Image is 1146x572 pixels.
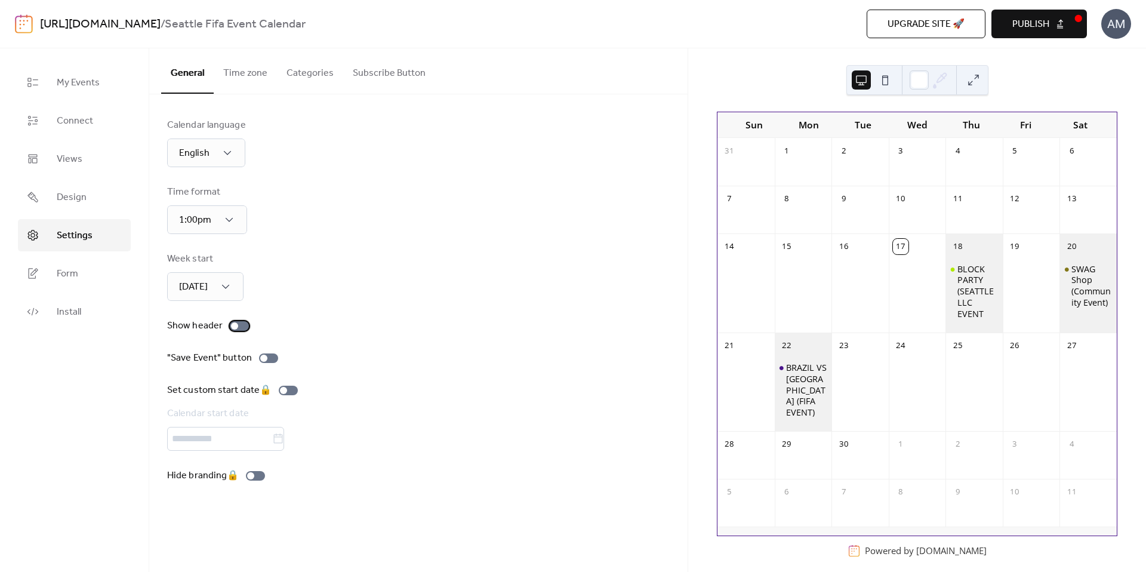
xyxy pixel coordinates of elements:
[161,13,165,36] b: /
[18,143,131,175] a: Views
[179,211,211,229] span: 1:00pm
[18,66,131,99] a: My Events
[1007,143,1022,159] div: 5
[15,14,33,33] img: logo
[179,144,210,162] span: English
[779,337,794,353] div: 22
[999,112,1053,138] div: Fri
[727,112,781,138] div: Sun
[867,10,985,38] button: Upgrade site 🚀
[950,239,965,254] div: 18
[161,48,214,94] button: General
[916,545,987,557] a: [DOMAIN_NAME]
[779,436,794,452] div: 29
[18,257,131,290] a: Form
[167,351,252,365] div: "Save Event" button
[18,219,131,251] a: Settings
[950,337,965,353] div: 25
[722,143,737,159] div: 31
[1064,337,1080,353] div: 27
[1007,436,1022,452] div: 3
[836,436,851,452] div: 30
[40,13,161,36] a: [URL][DOMAIN_NAME]
[893,436,908,452] div: 1
[779,143,794,159] div: 1
[950,191,965,207] div: 11
[57,229,93,243] span: Settings
[214,48,277,93] button: Time zone
[865,545,987,557] div: Powered by
[836,484,851,500] div: 7
[1071,264,1112,309] div: SWAG Shop (Community Event)
[57,305,81,319] span: Install
[836,112,890,138] div: Tue
[18,104,131,137] a: Connect
[57,190,87,205] span: Design
[957,264,998,320] div: BLOCK PARTY (SEATTLE LLC EVENT
[57,114,93,128] span: Connect
[1007,191,1022,207] div: 12
[57,152,82,167] span: Views
[786,362,827,419] div: BRAZIL VS [GEOGRAPHIC_DATA] (FIFA EVENT)
[836,239,851,254] div: 16
[779,239,794,254] div: 15
[167,118,246,133] div: Calendar language
[179,278,208,296] span: [DATE]
[779,484,794,500] div: 6
[779,191,794,207] div: 8
[1064,436,1080,452] div: 4
[890,112,944,138] div: Wed
[722,191,737,207] div: 7
[167,319,223,333] div: Show header
[991,10,1087,38] button: Publish
[18,181,131,213] a: Design
[1053,112,1107,138] div: Sat
[1064,484,1080,500] div: 11
[722,337,737,353] div: 21
[1007,239,1022,254] div: 19
[775,362,832,419] div: BRAZIL VS SPAIN (FIFA EVENT)
[722,436,737,452] div: 28
[1064,143,1080,159] div: 6
[165,13,306,36] b: Seattle Fifa Event Calendar
[57,76,100,90] span: My Events
[893,191,908,207] div: 10
[343,48,435,93] button: Subscribe Button
[18,296,131,328] a: Install
[836,191,851,207] div: 9
[722,239,737,254] div: 14
[888,17,965,32] span: Upgrade site 🚀
[945,264,1003,320] div: BLOCK PARTY (SEATTLE LLC EVENT
[893,484,908,500] div: 8
[950,143,965,159] div: 4
[167,185,245,199] div: Time format
[1007,484,1022,500] div: 10
[1064,191,1080,207] div: 13
[950,484,965,500] div: 9
[1064,239,1080,254] div: 20
[944,112,999,138] div: Thu
[893,143,908,159] div: 3
[836,337,851,353] div: 23
[893,337,908,353] div: 24
[950,436,965,452] div: 2
[1012,17,1049,32] span: Publish
[57,267,78,281] span: Form
[781,112,836,138] div: Mon
[1007,337,1022,353] div: 26
[722,484,737,500] div: 5
[1059,264,1117,309] div: SWAG Shop (Community Event)
[836,143,851,159] div: 2
[1101,9,1131,39] div: AM
[277,48,343,93] button: Categories
[167,252,241,266] div: Week start
[893,239,908,254] div: 17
